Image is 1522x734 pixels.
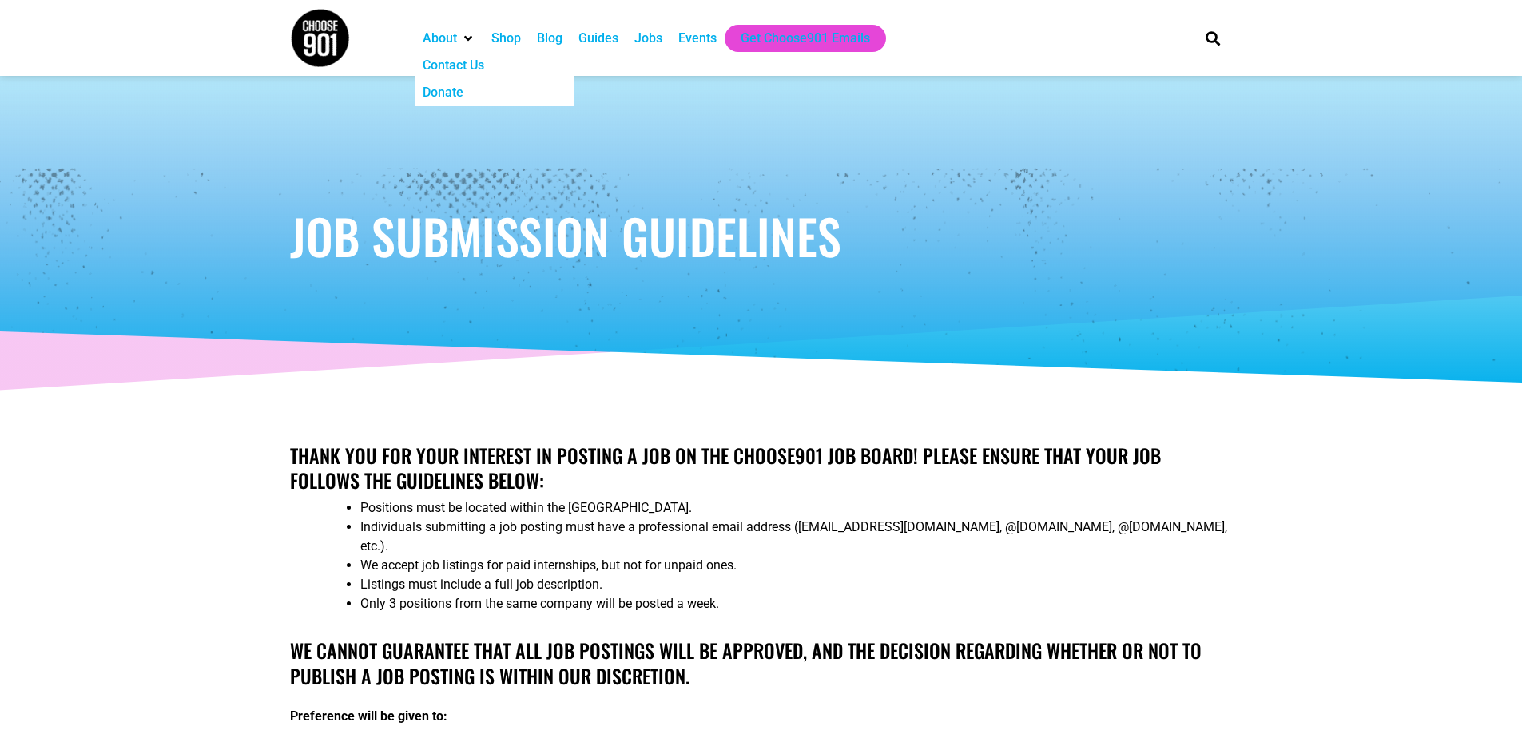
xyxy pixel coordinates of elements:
[290,212,1233,260] h1: Job Submission Guidelines
[741,29,870,48] a: Get Choose901 Emails
[360,518,1233,556] li: Individuals submitting a job posting must have a professional email address ([EMAIL_ADDRESS][DOMA...
[1199,25,1226,51] div: Search
[360,575,1233,594] li: Listings must include a full job description.
[360,557,737,573] span: We accept job listings for paid internships, but not for unpaid ones.
[578,29,618,48] a: Guides
[290,443,1233,493] h2: Thank you for your interest in posting a job on the Choose901 job board! Please ensure that your ...
[415,25,483,52] div: About
[290,638,1233,688] h2: We cannot guarantee that all job postings will be approved, and the decision regarding whether or...
[634,29,662,48] a: Jobs
[423,83,463,102] a: Donate
[537,29,562,48] a: Blog
[423,56,484,75] a: Contact Us
[423,29,457,48] a: About
[290,708,447,724] strong: Preference will be given to:
[360,594,1233,613] li: Only 3 positions from the same company will be posted a week.
[678,29,717,48] a: Events
[491,29,521,48] a: Shop
[415,25,1178,52] nav: Main nav
[360,498,1233,518] li: Positions must be located within the [GEOGRAPHIC_DATA].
